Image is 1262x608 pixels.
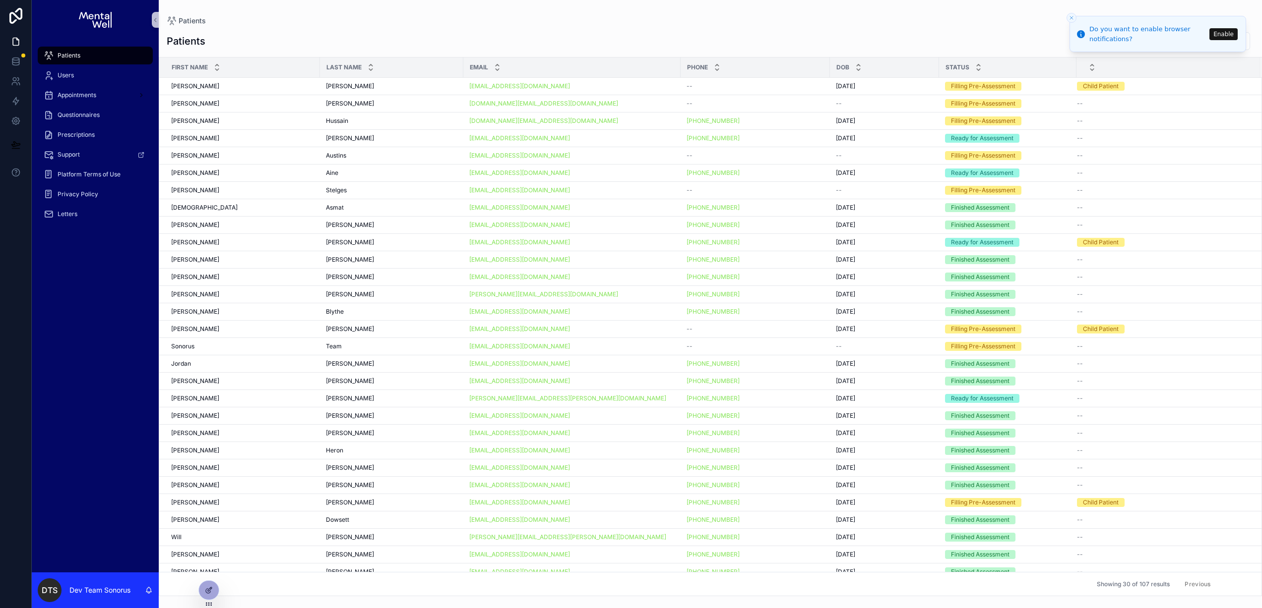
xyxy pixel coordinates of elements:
[836,221,933,229] a: [DATE]
[945,359,1071,368] a: Finished Assessment
[836,325,933,333] a: [DATE]
[326,117,457,125] a: Hussain
[326,238,374,246] span: [PERSON_NAME]
[836,134,933,142] a: [DATE]
[469,325,570,333] a: [EMAIL_ADDRESS][DOMAIN_NAME]
[79,12,111,28] img: App logo
[326,342,457,350] a: Team
[326,152,457,160] a: Austins
[951,307,1010,316] div: Finished Assessment
[469,169,570,177] a: [EMAIL_ADDRESS][DOMAIN_NAME]
[171,256,219,264] span: [PERSON_NAME]
[951,116,1015,125] div: Filling Pre-Assessment
[836,394,933,402] a: [DATE]
[687,186,824,194] a: --
[836,169,933,177] a: [DATE]
[1077,221,1249,229] a: --
[1083,325,1119,333] div: Child Patient
[836,360,855,368] span: [DATE]
[326,117,348,125] span: Hussain
[836,325,855,333] span: [DATE]
[945,186,1071,195] a: Filling Pre-Assessment
[326,412,374,420] span: [PERSON_NAME]
[171,273,314,281] a: [PERSON_NAME]
[1077,290,1249,298] a: --
[1077,256,1083,264] span: --
[836,221,855,229] span: [DATE]
[1077,290,1083,298] span: --
[1077,342,1249,350] a: --
[469,394,666,402] a: [PERSON_NAME][EMAIL_ADDRESS][PERSON_NAME][DOMAIN_NAME]
[171,169,314,177] a: [PERSON_NAME]
[326,308,344,316] span: Blythe
[171,412,314,420] a: [PERSON_NAME]
[469,290,675,298] a: [PERSON_NAME][EMAIL_ADDRESS][DOMAIN_NAME]
[945,134,1071,143] a: Ready for Assessment
[687,308,740,316] a: [PHONE_NUMBER]
[687,377,824,385] a: [PHONE_NUMBER]
[171,325,219,333] span: [PERSON_NAME]
[951,273,1010,281] div: Finished Assessment
[1077,238,1249,247] a: Child Patient
[1077,325,1249,333] a: Child Patient
[1077,273,1249,281] a: --
[469,360,675,368] a: [EMAIL_ADDRESS][DOMAIN_NAME]
[687,273,740,281] a: [PHONE_NUMBER]
[687,169,824,177] a: [PHONE_NUMBER]
[326,221,374,229] span: [PERSON_NAME]
[38,146,153,164] a: Support
[171,204,238,212] span: [DEMOGRAPHIC_DATA]
[945,325,1071,333] a: Filling Pre-Assessment
[326,238,457,246] a: [PERSON_NAME]
[687,152,693,160] span: --
[687,152,824,160] a: --
[469,273,570,281] a: [EMAIL_ADDRESS][DOMAIN_NAME]
[687,238,740,246] a: [PHONE_NUMBER]
[171,377,219,385] span: [PERSON_NAME]
[171,117,314,125] a: [PERSON_NAME]
[171,152,314,160] a: [PERSON_NAME]
[836,256,933,264] a: [DATE]
[1077,377,1249,385] a: --
[1077,394,1249,402] a: --
[836,186,842,194] span: --
[326,256,457,264] a: [PERSON_NAME]
[469,308,675,316] a: [EMAIL_ADDRESS][DOMAIN_NAME]
[945,273,1071,281] a: Finished Assessment
[171,412,219,420] span: [PERSON_NAME]
[326,82,374,90] span: [PERSON_NAME]
[687,238,824,246] a: [PHONE_NUMBER]
[951,186,1015,195] div: Filling Pre-Assessment
[687,186,693,194] span: --
[951,377,1010,386] div: Finished Assessment
[326,325,457,333] a: [PERSON_NAME]
[326,186,347,194] span: Stelges
[951,394,1013,403] div: Ready for Assessment
[951,203,1010,212] div: Finished Assessment
[469,273,675,281] a: [EMAIL_ADDRESS][DOMAIN_NAME]
[171,290,219,298] span: [PERSON_NAME]
[171,204,314,212] a: [DEMOGRAPHIC_DATA]
[945,342,1071,351] a: Filling Pre-Assessment
[58,190,98,198] span: Privacy Policy
[836,238,855,246] span: [DATE]
[58,210,77,218] span: Letters
[945,307,1071,316] a: Finished Assessment
[171,360,191,368] span: Jordan
[945,394,1071,403] a: Ready for Assessment
[836,273,933,281] a: [DATE]
[836,204,933,212] a: [DATE]
[945,221,1071,229] a: Finished Assessment
[836,117,933,125] a: [DATE]
[687,342,824,350] a: --
[171,152,219,160] span: [PERSON_NAME]
[171,256,314,264] a: [PERSON_NAME]
[171,360,314,368] a: Jordan
[836,290,855,298] span: [DATE]
[469,238,675,246] a: [EMAIL_ADDRESS][DOMAIN_NAME]
[469,394,675,402] a: [PERSON_NAME][EMAIL_ADDRESS][PERSON_NAME][DOMAIN_NAME]
[171,273,219,281] span: [PERSON_NAME]
[687,100,693,108] span: --
[326,152,346,160] span: Austins
[469,186,570,194] a: [EMAIL_ADDRESS][DOMAIN_NAME]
